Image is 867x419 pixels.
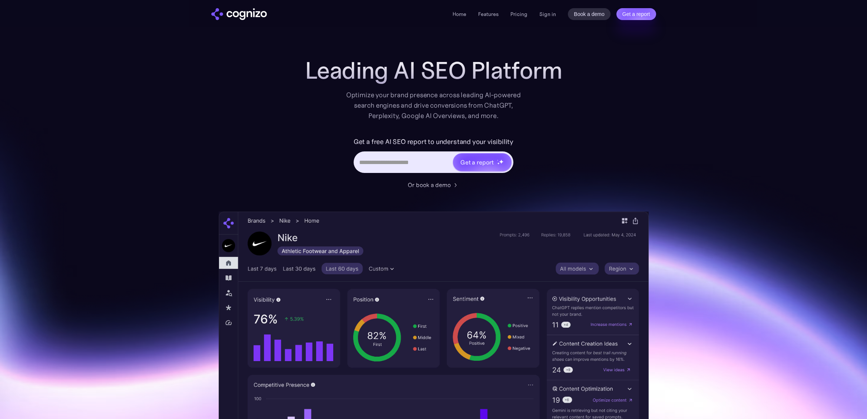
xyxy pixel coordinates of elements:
img: star [497,162,500,165]
a: Get a reportstarstarstar [452,153,512,172]
a: home [211,8,267,20]
h1: Leading AI SEO Platform [305,57,562,84]
a: Book a demo [568,8,610,20]
div: Or book a demo [408,180,451,189]
a: Features [478,11,499,17]
a: Pricing [510,11,527,17]
a: Or book a demo [408,180,460,189]
img: cognizo logo [211,8,267,20]
form: Hero URL Input Form [354,136,513,177]
a: Get a report [616,8,656,20]
img: star [497,160,498,161]
img: star [499,159,504,164]
label: Get a free AI SEO report to understand your visibility [354,136,513,148]
a: Sign in [539,10,556,19]
div: Get a report [460,158,494,167]
a: Home [453,11,466,17]
div: Optimize your brand presence across leading AI-powered search engines and drive conversions from ... [343,90,525,121]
